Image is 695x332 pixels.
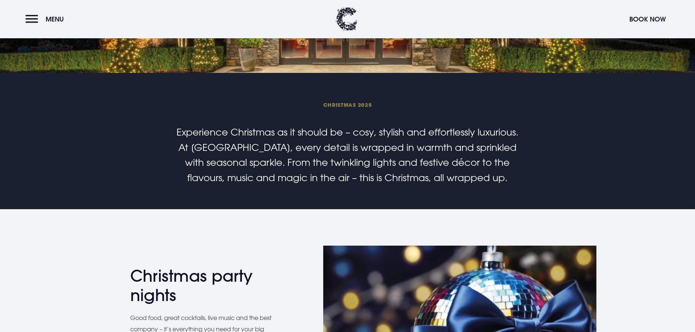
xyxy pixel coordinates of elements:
p: Experience Christmas as it should be – cosy, stylish and effortlessly luxurious. At [GEOGRAPHIC_D... [174,125,521,185]
h2: Christmas party nights [130,266,273,305]
button: Menu [26,11,67,27]
span: Christmas 2025 [174,101,521,108]
span: Menu [46,15,64,23]
img: Clandeboye Lodge [336,7,358,31]
button: Book Now [626,11,669,27]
